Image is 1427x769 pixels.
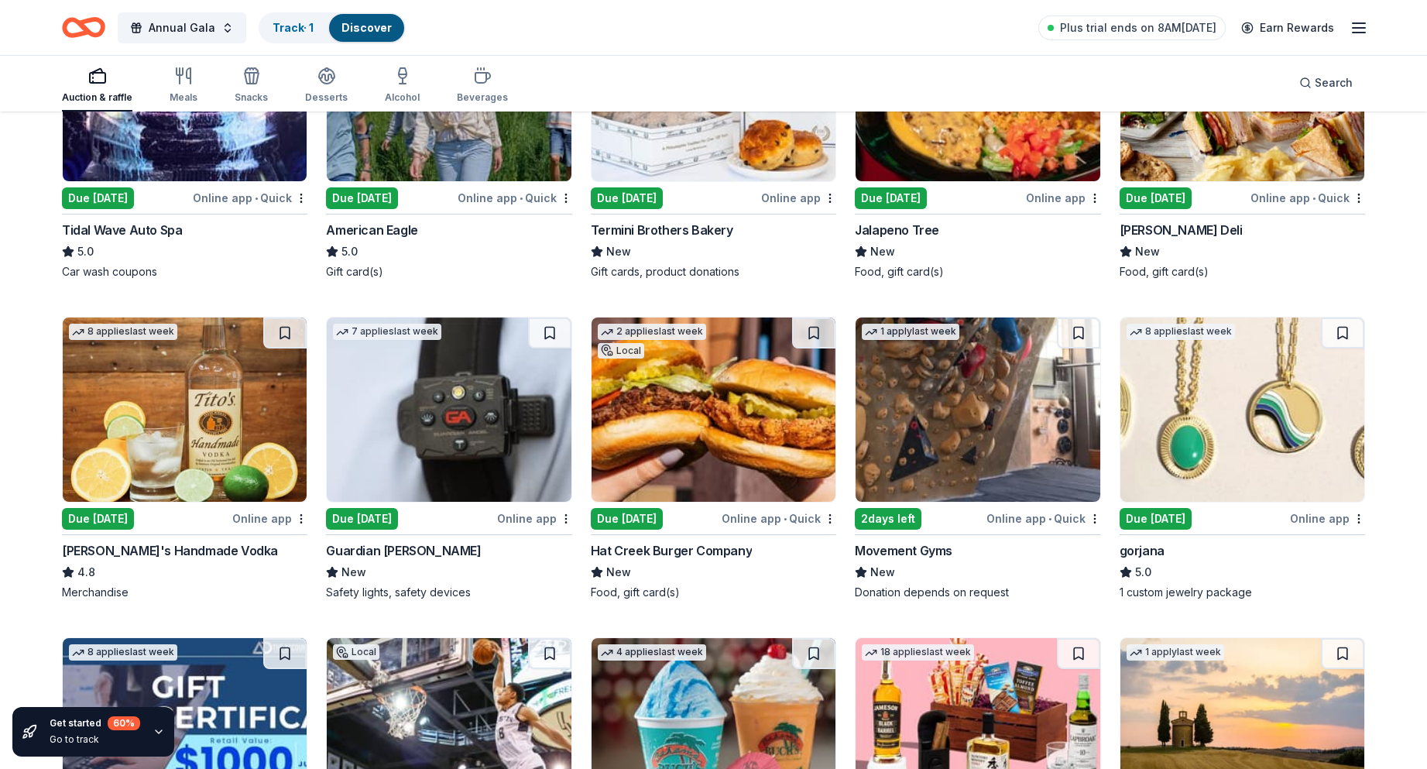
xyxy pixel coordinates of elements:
[1120,318,1364,502] img: Image for gorjana
[118,12,246,43] button: Annual Gala
[1315,74,1353,92] span: Search
[591,187,663,209] div: Due [DATE]
[591,541,752,560] div: Hat Creek Burger Company
[62,221,182,239] div: Tidal Wave Auto Spa
[722,509,836,528] div: Online app Quick
[50,733,140,746] div: Go to track
[1127,324,1235,340] div: 8 applies last week
[326,317,571,600] a: Image for Guardian Angel Device7 applieslast weekDue [DATE]Online appGuardian [PERSON_NAME]NewSaf...
[305,60,348,112] button: Desserts
[62,9,105,46] a: Home
[520,192,523,204] span: •
[69,644,177,661] div: 8 applies last week
[193,188,307,208] div: Online app Quick
[457,60,508,112] button: Beverages
[1060,19,1216,37] span: Plus trial ends on 8AM[DATE]
[761,188,836,208] div: Online app
[598,324,706,340] div: 2 applies last week
[62,91,132,104] div: Auction & raffle
[458,188,572,208] div: Online app Quick
[1026,188,1101,208] div: Online app
[63,318,307,502] img: Image for Tito's Handmade Vodka
[77,242,94,261] span: 5.0
[326,541,481,560] div: Guardian [PERSON_NAME]
[341,21,392,34] a: Discover
[170,91,197,104] div: Meals
[305,91,348,104] div: Desserts
[855,221,939,239] div: Jalapeno Tree
[326,264,571,280] div: Gift card(s)
[1048,513,1051,525] span: •
[1127,644,1224,661] div: 1 apply last week
[591,221,733,239] div: Termini Brothers Bakery
[606,242,631,261] span: New
[1120,264,1365,280] div: Food, gift card(s)
[497,509,572,528] div: Online app
[50,716,140,730] div: Get started
[259,12,406,43] button: Track· 1Discover
[855,585,1100,600] div: Donation depends on request
[341,242,358,261] span: 5.0
[1135,242,1160,261] span: New
[326,585,571,600] div: Safety lights, safety devices
[1312,192,1316,204] span: •
[592,318,835,502] img: Image for Hat Creek Burger Company
[1120,187,1192,209] div: Due [DATE]
[598,644,706,661] div: 4 applies last week
[1120,221,1243,239] div: [PERSON_NAME] Deli
[855,508,921,530] div: 2 days left
[77,563,95,582] span: 4.8
[591,508,663,530] div: Due [DATE]
[1135,563,1151,582] span: 5.0
[385,91,420,104] div: Alcohol
[232,509,307,528] div: Online app
[1290,509,1365,528] div: Online app
[62,508,134,530] div: Due [DATE]
[149,19,215,37] span: Annual Gala
[326,508,398,530] div: Due [DATE]
[327,318,571,502] img: Image for Guardian Angel Device
[591,317,836,600] a: Image for Hat Creek Burger Company2 applieslast weekLocalDue [DATE]Online app•QuickHat Creek Burg...
[326,221,417,239] div: American Eagle
[591,264,836,280] div: Gift cards, product donations
[326,187,398,209] div: Due [DATE]
[235,60,268,112] button: Snacks
[1120,317,1365,600] a: Image for gorjana8 applieslast weekDue [DATE]Online appgorjana5.01 custom jewelry package
[108,716,140,730] div: 60 %
[1120,508,1192,530] div: Due [DATE]
[273,21,314,34] a: Track· 1
[591,585,836,600] div: Food, gift card(s)
[1038,15,1226,40] a: Plus trial ends on 8AM[DATE]
[170,60,197,112] button: Meals
[1232,14,1343,42] a: Earn Rewards
[598,343,644,359] div: Local
[457,91,508,104] div: Beverages
[862,644,974,661] div: 18 applies last week
[385,60,420,112] button: Alcohol
[855,264,1100,280] div: Food, gift card(s)
[62,187,134,209] div: Due [DATE]
[862,324,959,340] div: 1 apply last week
[986,509,1101,528] div: Online app Quick
[784,513,787,525] span: •
[341,563,366,582] span: New
[69,324,177,340] div: 8 applies last week
[855,317,1100,600] a: Image for Movement Gyms1 applylast week2days leftOnline app•QuickMovement GymsNewDonation depends...
[856,318,1099,502] img: Image for Movement Gyms
[1120,541,1165,560] div: gorjana
[62,60,132,112] button: Auction & raffle
[62,585,307,600] div: Merchandise
[1287,67,1365,98] button: Search
[1120,585,1365,600] div: 1 custom jewelry package
[62,541,278,560] div: [PERSON_NAME]'s Handmade Vodka
[855,541,952,560] div: Movement Gyms
[870,563,895,582] span: New
[62,317,307,600] a: Image for Tito's Handmade Vodka8 applieslast weekDue [DATE]Online app[PERSON_NAME]'s Handmade Vod...
[255,192,258,204] span: •
[855,187,927,209] div: Due [DATE]
[235,91,268,104] div: Snacks
[333,644,379,660] div: Local
[1250,188,1365,208] div: Online app Quick
[606,563,631,582] span: New
[333,324,441,340] div: 7 applies last week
